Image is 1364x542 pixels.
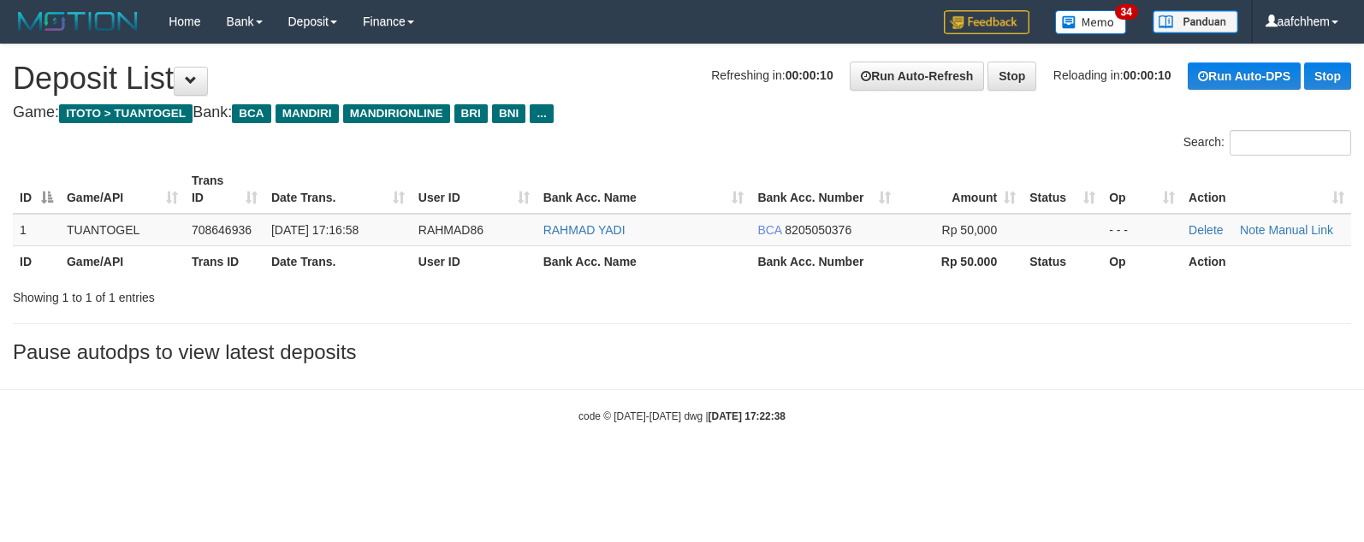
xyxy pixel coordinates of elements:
[13,245,60,277] th: ID
[1102,214,1182,246] td: - - -
[987,62,1036,91] a: Stop
[1115,4,1138,20] span: 34
[578,410,786,422] small: code © [DATE]-[DATE] dwg |
[264,165,412,214] th: Date Trans.: activate to sort column ascending
[60,214,185,246] td: TUANTOGEL
[1053,68,1171,82] span: Reloading in:
[537,245,751,277] th: Bank Acc. Name
[492,104,525,123] span: BNI
[1182,165,1351,214] th: Action: activate to sort column ascending
[13,62,1351,96] h1: Deposit List
[1023,245,1102,277] th: Status
[757,223,781,237] span: BCA
[850,62,984,91] a: Run Auto-Refresh
[750,165,898,214] th: Bank Acc. Number: activate to sort column ascending
[13,341,1351,363] h3: Pause autodps to view latest deposits
[192,223,252,237] span: 708646936
[59,104,193,123] span: ITOTO > TUANTOGEL
[1023,165,1102,214] th: Status: activate to sort column ascending
[1189,223,1223,237] a: Delete
[1230,130,1351,156] input: Search:
[13,165,60,214] th: ID: activate to sort column descending
[1182,245,1351,277] th: Action
[343,104,450,123] span: MANDIRIONLINE
[264,245,412,277] th: Date Trans.
[1268,223,1333,237] a: Manual Link
[1102,245,1182,277] th: Op
[1183,130,1351,156] label: Search:
[942,223,998,237] span: Rp 50,000
[276,104,339,123] span: MANDIRI
[271,223,359,237] span: [DATE] 17:16:58
[1240,223,1266,237] a: Note
[13,214,60,246] td: 1
[1124,68,1171,82] strong: 00:00:10
[1304,62,1351,90] a: Stop
[898,165,1023,214] th: Amount: activate to sort column ascending
[13,9,143,34] img: MOTION_logo.png
[1055,10,1127,34] img: Button%20Memo.svg
[185,165,264,214] th: Trans ID: activate to sort column ascending
[543,223,626,237] a: RAHMAD YADI
[898,245,1023,277] th: Rp 50.000
[412,245,537,277] th: User ID
[454,104,488,123] span: BRI
[13,282,555,306] div: Showing 1 to 1 of 1 entries
[418,223,483,237] span: RAHMAD86
[185,245,264,277] th: Trans ID
[537,165,751,214] th: Bank Acc. Name: activate to sort column ascending
[232,104,270,123] span: BCA
[530,104,553,123] span: ...
[1153,10,1238,33] img: panduan.png
[60,245,185,277] th: Game/API
[1188,62,1301,90] a: Run Auto-DPS
[786,68,833,82] strong: 00:00:10
[412,165,537,214] th: User ID: activate to sort column ascending
[1102,165,1182,214] th: Op: activate to sort column ascending
[709,410,786,422] strong: [DATE] 17:22:38
[750,245,898,277] th: Bank Acc. Number
[13,104,1351,121] h4: Game: Bank:
[711,68,833,82] span: Refreshing in:
[944,10,1029,34] img: Feedback.jpg
[785,223,851,237] span: Copy 8205050376 to clipboard
[60,165,185,214] th: Game/API: activate to sort column ascending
